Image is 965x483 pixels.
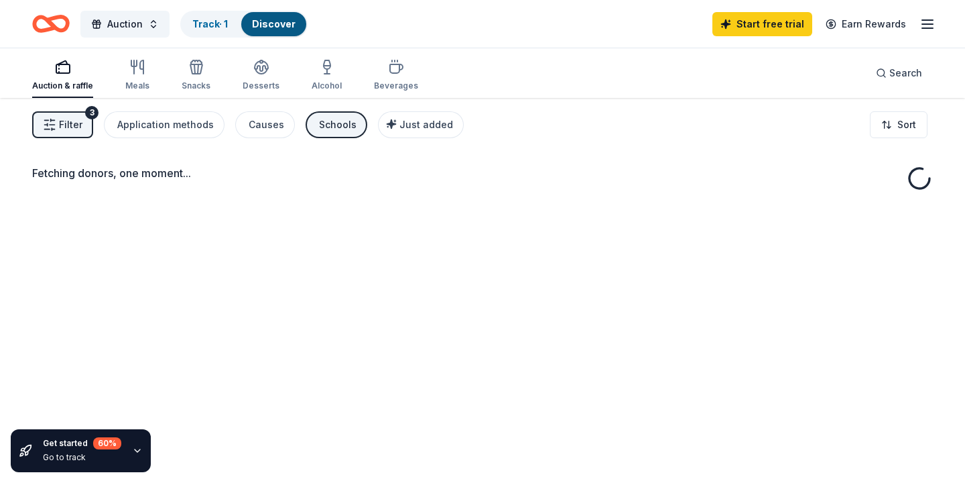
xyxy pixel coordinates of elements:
span: Just added [399,119,453,130]
div: Beverages [374,80,418,91]
a: Track· 1 [192,18,228,30]
button: Alcohol [312,54,342,98]
button: Causes [235,111,295,138]
div: Go to track [43,452,121,463]
div: Get started [43,437,121,449]
span: Auction [107,16,143,32]
button: Beverages [374,54,418,98]
span: Sort [897,117,916,133]
button: Just added [378,111,464,138]
div: 3 [85,106,99,119]
span: Search [889,65,922,81]
button: Application methods [104,111,224,138]
button: Auction [80,11,170,38]
div: Fetching donors, one moment... [32,165,933,181]
button: Sort [870,111,927,138]
div: Alcohol [312,80,342,91]
button: Meals [125,54,149,98]
div: Causes [249,117,284,133]
div: Snacks [182,80,210,91]
button: Snacks [182,54,210,98]
button: Auction & raffle [32,54,93,98]
span: Filter [59,117,82,133]
div: Meals [125,80,149,91]
div: Desserts [243,80,279,91]
button: Schools [306,111,367,138]
a: Home [32,8,70,40]
button: Filter3 [32,111,93,138]
div: Auction & raffle [32,80,93,91]
a: Discover [252,18,296,30]
button: Track· 1Discover [180,11,308,38]
button: Search [865,60,933,87]
div: 60 % [93,437,121,449]
button: Desserts [243,54,279,98]
div: Schools [319,117,357,133]
a: Start free trial [712,12,812,36]
a: Earn Rewards [818,12,914,36]
div: Application methods [117,117,214,133]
